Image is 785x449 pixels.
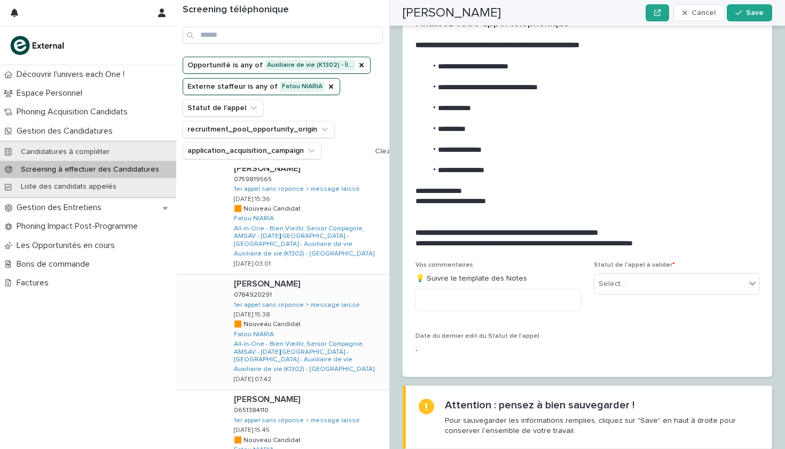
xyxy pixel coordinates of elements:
[12,107,136,117] p: Phoning Acquisition Candidats
[12,126,121,136] p: Gestion des Candidatures
[234,161,302,174] p: [PERSON_NAME]
[12,182,125,191] p: Liste des candidats appelés
[12,69,133,80] p: Découvrir l'univers each One !
[183,57,371,74] button: Opportunité
[234,331,274,338] a: Fatou NIARIA
[234,366,374,373] a: Auxiliaire de vie (K1302) - [GEOGRAPHIC_DATA]
[234,417,360,424] a: 1er appel sans réponse > message laissé
[183,99,264,117] button: Statut de l'appel
[234,376,271,383] p: [DATE] 07:42
[12,165,168,174] p: Screening à effectuer des Candidatures
[12,203,110,213] p: Gestion des Entretiens
[727,4,772,21] button: Save
[12,221,146,231] p: Phoning Impact Post-Programme
[176,159,389,275] a: [PERSON_NAME][PERSON_NAME] 07598195650759819565 1er appel sans réponse > message laissé [DATE] 15...
[234,185,360,193] a: 1er appel sans réponse > message laissé
[746,9,764,17] span: Save
[183,4,383,16] h1: Screening téléphonique
[234,196,270,203] p: [DATE] 15:36
[234,203,303,213] p: 🟧 Nouveau Candidat
[234,427,270,434] p: [DATE] 15:45
[12,259,98,269] p: Bons de commande
[403,5,501,21] h2: [PERSON_NAME]
[234,392,302,405] p: [PERSON_NAME]
[12,148,119,157] p: Candidatures à compléter
[415,333,543,339] span: Date du dernier edit du Statut de l'appel :
[445,416,759,435] p: Pour sauvegarder les informations remplies, cliquez sur "Save" en haut à droite pour conserver l'...
[183,142,321,159] button: application_acquisition_campaign
[234,301,360,309] a: 1er appel sans réponse > message laissé
[673,4,725,21] button: Cancel
[415,273,581,284] p: 💡 Suivre le template des Notes
[415,262,473,268] span: Vos commentaires
[234,250,374,258] a: Auxiliaire de vie (K1302) - [GEOGRAPHIC_DATA]
[599,278,625,290] div: Select...
[234,260,271,268] p: [DATE] 03:01
[234,340,385,363] a: All-in-One - Bien Vieillir, Senior Compagnie, AMSAV - [DATE][GEOGRAPHIC_DATA] - [GEOGRAPHIC_DATA]...
[234,405,271,414] p: 0651384110
[234,311,270,319] p: [DATE] 15:38
[692,9,716,17] span: Cancel
[234,215,274,222] a: Fatou NIARIA
[445,399,634,412] h2: Attention : pensez à bien sauvegarder !
[234,225,385,248] a: All-in-One - Bien Vieillir, Senior Compagnie, AMSAV - [DATE][GEOGRAPHIC_DATA] - [GEOGRAPHIC_DATA]...
[12,88,91,98] p: Espace Personnel
[234,289,274,299] p: 0784920291
[234,435,303,444] p: 🟧 Nouveau Candidat
[12,278,57,288] p: Factures
[234,277,302,289] p: [PERSON_NAME]
[371,143,426,159] button: Clear all filters
[234,319,303,328] p: 🟧 Nouveau Candidat
[176,275,389,390] a: [PERSON_NAME][PERSON_NAME] 07849202910784920291 1er appel sans réponse > message laissé [DATE] 15...
[9,35,67,56] img: bc51vvfgR2QLHU84CWIQ
[234,174,274,183] p: 0759819565
[594,262,675,268] span: Statut de l'appel à valider
[415,345,581,356] p: -
[375,148,426,155] span: Clear all filters
[183,78,340,95] button: Externe staffeur
[12,241,123,251] p: Les Opportunités en cours
[183,27,383,44] input: Search
[183,121,335,138] button: recruitment_pool_opportunity_origin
